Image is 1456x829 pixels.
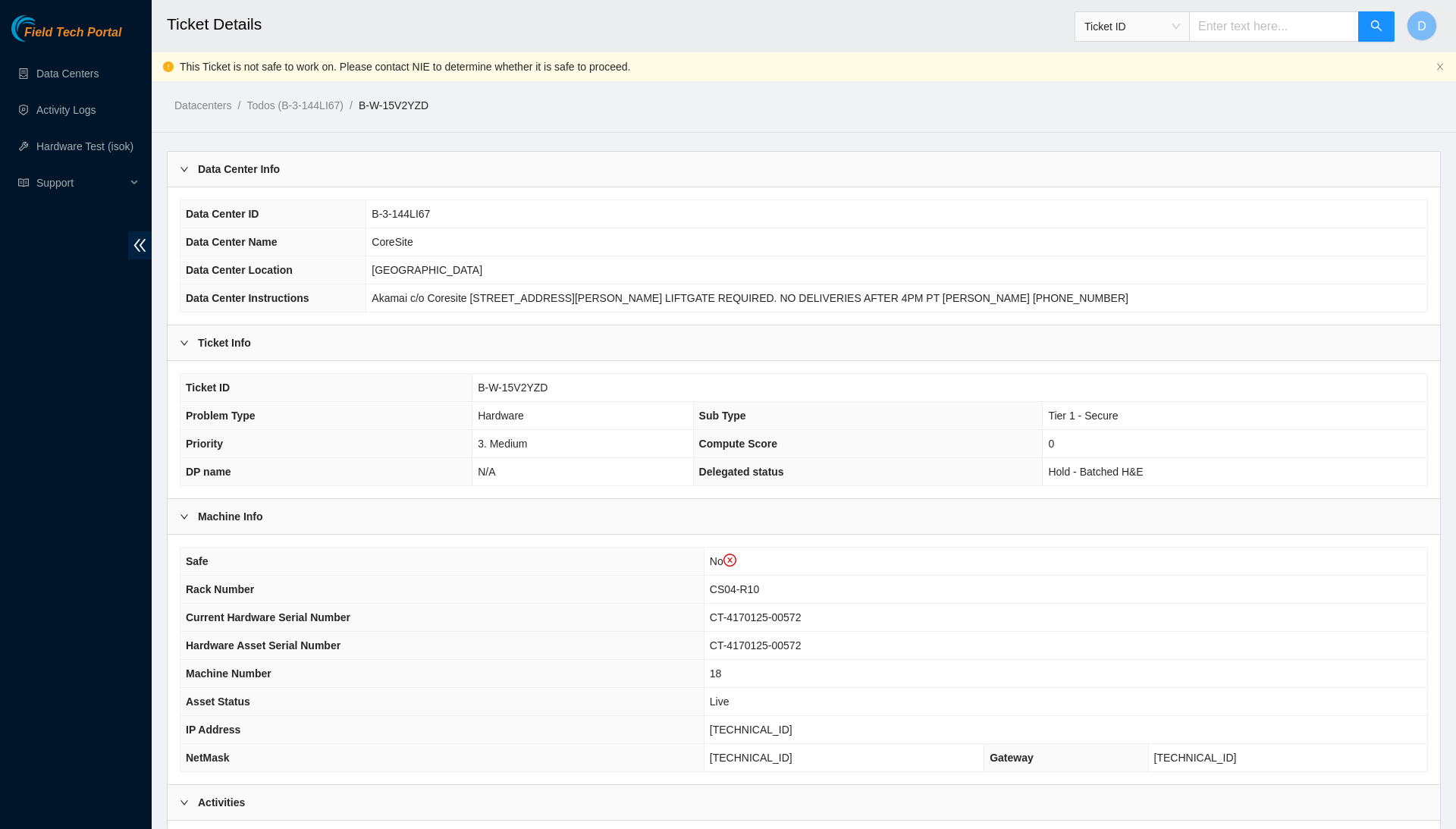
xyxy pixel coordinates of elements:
span: [TECHNICAL_ID] [1154,752,1237,764]
span: CS04-R10 [710,583,759,595]
span: search [1370,20,1382,34]
span: double-left [128,231,152,259]
b: Machine Info [198,508,263,525]
span: B-W-15V2YZD [478,382,548,394]
div: Machine Info [168,499,1440,534]
span: IP Address [186,724,240,736]
span: Hardware Asset Serial Number [186,639,340,652]
span: read [18,177,29,188]
span: [TECHNICAL_ID] [710,724,792,736]
a: Datacenters [174,99,231,111]
span: D [1417,17,1426,36]
a: Data Centers [36,68,99,80]
span: B-3-144LI67 [372,208,430,220]
span: 18 [710,667,722,680]
span: Problem Type [186,410,256,422]
span: Tier 1 - Secure [1048,410,1118,422]
button: search [1358,11,1395,42]
span: Current Hardware Serial Number [186,611,350,623]
input: Enter text here... [1189,11,1359,42]
b: Ticket Info [198,334,251,351]
span: [GEOGRAPHIC_DATA] [372,264,482,276]
span: Compute Score [699,438,777,450]
div: Activities [168,785,1440,820]
button: D [1407,11,1437,41]
span: Data Center Location [186,264,293,276]
span: / [237,99,240,111]
span: right [180,512,189,521]
a: Akamai TechnologiesField Tech Portal [11,27,121,47]
span: Field Tech Portal [24,26,121,40]
span: DP name [186,466,231,478]
span: CT-4170125-00572 [710,611,802,623]
span: Priority [186,438,223,450]
a: Todos (B-3-144LI67) [246,99,344,111]
span: close [1436,62,1445,71]
span: Asset Status [186,696,250,708]
div: Ticket Info [168,325,1440,360]
a: Activity Logs [36,104,96,116]
span: Safe [186,555,209,567]
span: Live [710,696,730,708]
span: No [710,555,736,567]
span: Sub Type [699,410,746,422]
span: right [180,165,189,174]
span: Gateway [990,752,1034,764]
span: Support [36,168,126,198]
span: NetMask [186,752,230,764]
span: 0 [1048,438,1054,450]
span: N/A [478,466,495,478]
span: / [350,99,353,111]
span: Data Center Name [186,236,278,248]
span: Akamai c/o Coresite [STREET_ADDRESS][PERSON_NAME] LIFTGATE REQUIRED. NO DELIVERIES AFTER 4PM PT [... [372,292,1128,304]
span: Ticket ID [1084,15,1180,38]
b: Activities [198,794,245,811]
span: Data Center ID [186,208,259,220]
span: [TECHNICAL_ID] [710,752,792,764]
span: 3. Medium [478,438,527,450]
button: close [1436,62,1445,72]
img: Akamai Technologies [11,15,77,42]
span: Rack Number [186,583,254,595]
div: Data Center Info [168,152,1440,187]
span: Ticket ID [186,382,230,394]
span: CT-4170125-00572 [710,639,802,652]
span: Delegated status [699,466,784,478]
span: Hardware [478,410,524,422]
span: Data Center Instructions [186,292,309,304]
span: Machine Number [186,667,271,680]
span: CoreSite [372,236,413,248]
a: Hardware Test (isok) [36,140,133,152]
span: right [180,338,189,347]
span: right [180,798,189,807]
b: Data Center Info [198,161,280,177]
span: Hold - Batched H&E [1048,466,1143,478]
span: close-circle [723,554,737,567]
a: B-W-15V2YZD [359,99,428,111]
